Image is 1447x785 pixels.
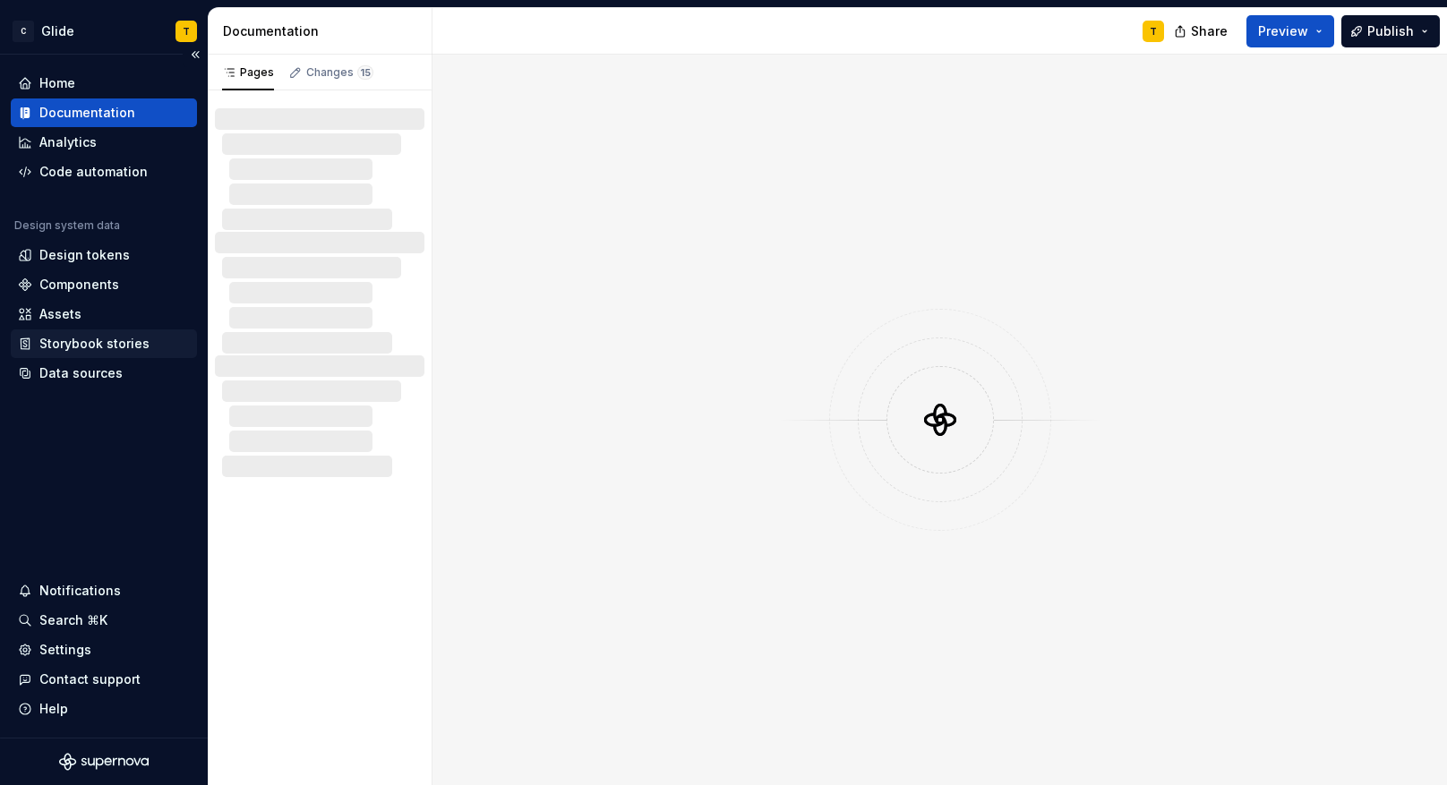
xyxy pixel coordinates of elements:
button: Notifications [11,576,197,605]
div: Home [39,74,75,92]
button: CGlideT [4,12,204,50]
div: T [183,24,190,38]
div: Design system data [14,218,120,233]
div: Contact support [39,670,141,688]
div: Design tokens [39,246,130,264]
span: Share [1191,22,1228,40]
button: Help [11,695,197,723]
a: Design tokens [11,241,197,269]
div: Pages [222,65,274,80]
div: Glide [41,22,74,40]
a: Components [11,270,197,299]
div: Settings [39,641,91,659]
svg: Supernova Logo [59,753,149,771]
a: Settings [11,636,197,664]
a: Analytics [11,128,197,157]
a: Code automation [11,158,197,186]
button: Search ⌘K [11,606,197,635]
a: Documentation [11,98,197,127]
button: Publish [1341,15,1440,47]
div: Storybook stories [39,335,150,353]
a: Storybook stories [11,329,197,358]
div: Code automation [39,163,148,181]
span: Publish [1367,22,1414,40]
div: Data sources [39,364,123,382]
div: Help [39,700,68,718]
div: Analytics [39,133,97,151]
div: Documentation [39,104,135,122]
button: Share [1165,15,1239,47]
span: 15 [357,65,373,80]
button: Preview [1246,15,1334,47]
a: Home [11,69,197,98]
div: Search ⌘K [39,611,107,629]
div: Notifications [39,582,121,600]
div: Changes [306,65,373,80]
a: Data sources [11,359,197,388]
div: Documentation [223,22,424,40]
div: Assets [39,305,81,323]
div: Components [39,276,119,294]
div: C [13,21,34,42]
button: Contact support [11,665,197,694]
div: T [1150,24,1157,38]
a: Assets [11,300,197,329]
span: Preview [1258,22,1308,40]
button: Collapse sidebar [183,42,208,67]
